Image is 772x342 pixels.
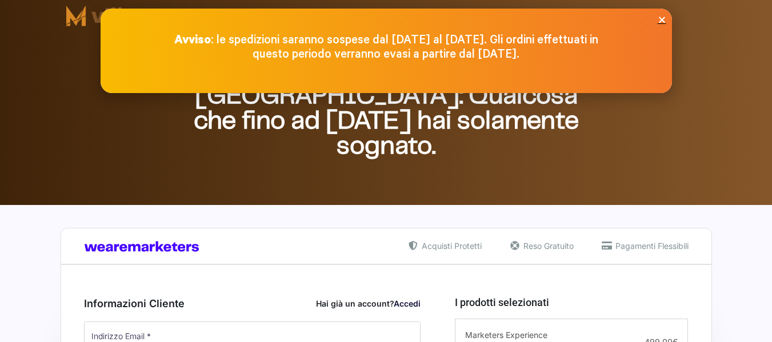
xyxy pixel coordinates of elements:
[521,240,574,252] span: Reso Gratuito
[394,299,421,308] a: Accedi
[316,297,421,309] div: Hai già un account?
[174,34,211,47] strong: Avviso
[613,240,689,252] span: Pagamenti Flessibili
[455,295,688,310] h3: I prodotti selezionati
[158,33,615,62] p: : le spedizioni saranno sospese dal [DATE] al [DATE]. Gli ordini effettuati in questo periodo ver...
[419,240,482,252] span: Acquisti Protetti
[181,84,592,159] h2: [GEOGRAPHIC_DATA]: Qualcosa che fino ad [DATE] hai solamente sognato.
[658,15,666,24] a: Close
[84,296,421,311] h3: Informazioni Cliente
